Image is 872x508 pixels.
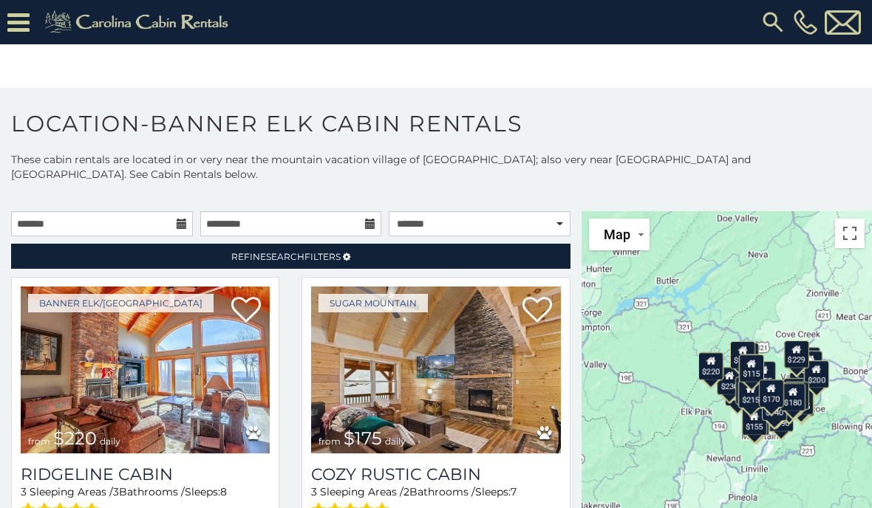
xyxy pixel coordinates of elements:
[385,436,406,447] span: daily
[789,372,814,400] div: $400
[21,286,270,453] img: Ridgeline Cabin
[797,351,822,379] div: $195
[319,294,428,312] a: Sugar Mountain
[21,485,27,498] span: 3
[403,485,409,498] span: 2
[231,251,341,262] span: Refine Filters
[738,380,763,408] div: $215
[522,295,552,326] a: Add to favorites
[718,367,743,395] div: $230
[311,286,560,453] img: Cozy Rustic Cabin
[730,341,755,369] div: $150
[28,294,214,312] a: Banner Elk/[GEOGRAPHIC_DATA]
[735,377,760,405] div: $180
[698,352,723,380] div: $220
[37,7,241,37] img: Khaki-logo.png
[804,360,829,388] div: $200
[100,436,120,447] span: daily
[266,251,304,262] span: Search
[790,10,821,35] a: [PHONE_NUMBER]
[783,378,808,406] div: $195
[589,219,650,250] button: Change map style
[319,436,341,447] span: from
[742,408,767,436] div: $155
[113,485,119,498] span: 3
[344,428,382,449] span: $175
[28,436,50,447] span: from
[231,295,261,326] a: Add to favorites
[784,340,809,368] div: $229
[220,485,227,498] span: 8
[21,286,270,453] a: Ridgeline Cabin from $220 daily
[311,286,560,453] a: Cozy Rustic Cabin from $175 daily
[311,485,317,498] span: 3
[511,485,517,498] span: 7
[21,464,270,484] a: Ridgeline Cabin
[780,383,805,411] div: $180
[759,380,784,408] div: $170
[760,9,786,35] img: search-regular.svg
[53,428,97,449] span: $220
[604,227,630,242] span: Map
[784,382,809,410] div: $180
[739,354,764,382] div: $115
[11,244,570,269] a: RefineSearchFilters
[311,464,560,484] a: Cozy Rustic Cabin
[835,219,865,248] button: Toggle fullscreen view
